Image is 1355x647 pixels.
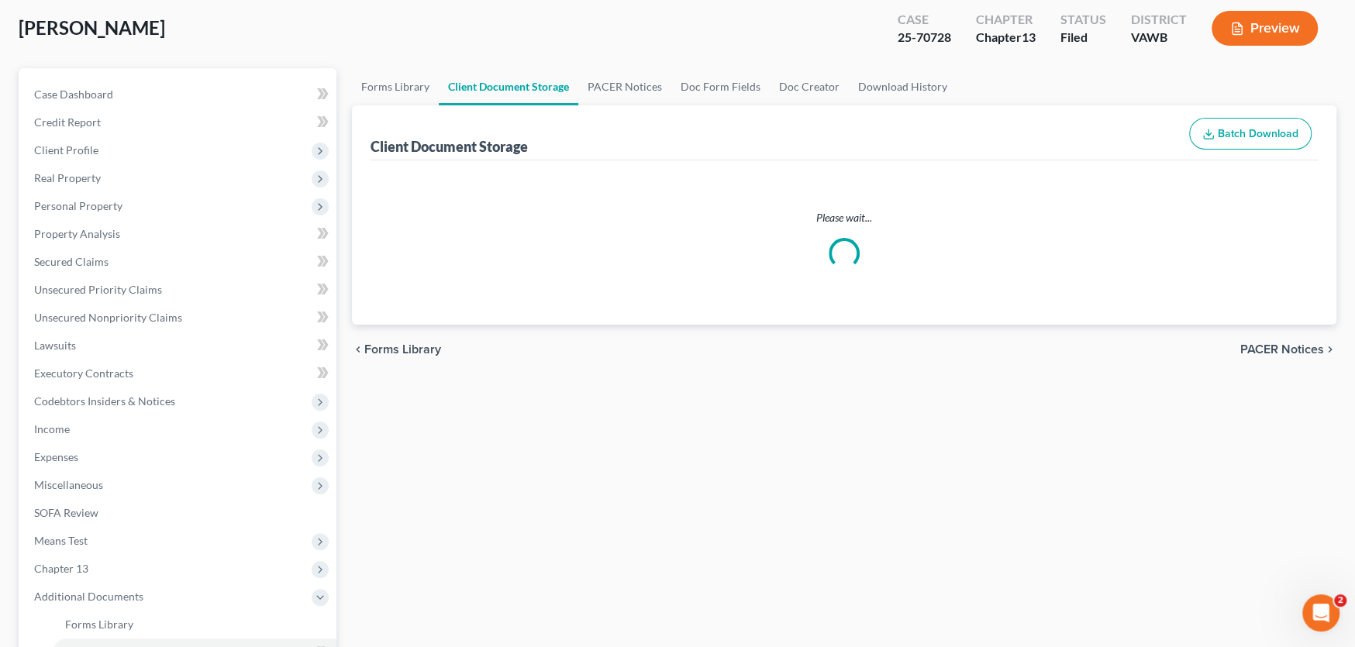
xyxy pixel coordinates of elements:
span: PACER Notices [1240,343,1324,356]
span: Unsecured Nonpriority Claims [34,311,182,324]
span: Client Profile [34,143,98,157]
span: Expenses [34,450,78,463]
span: Secured Claims [34,255,109,268]
span: Credit Report [34,115,101,129]
span: Means Test [34,534,88,547]
i: chevron_left [352,343,364,356]
a: Unsecured Priority Claims [22,276,336,304]
iframe: Intercom live chat [1302,594,1339,632]
span: Batch Download [1218,127,1298,140]
a: PACER Notices [578,68,671,105]
a: Forms Library [352,68,439,105]
div: District [1131,11,1187,29]
a: Client Document Storage [439,68,578,105]
button: chevron_left Forms Library [352,343,441,356]
a: Case Dashboard [22,81,336,108]
a: Lawsuits [22,332,336,360]
a: Credit Report [22,108,336,136]
span: Executory Contracts [34,367,133,380]
span: 2 [1334,594,1346,607]
button: Preview [1212,11,1318,46]
a: SOFA Review [22,499,336,527]
a: Forms Library [53,611,336,638]
i: chevron_right [1324,343,1336,356]
div: Status [1060,11,1106,29]
a: Doc Form Fields [671,68,770,105]
div: 25-70728 [898,29,951,46]
span: SOFA Review [34,506,98,519]
div: Case [898,11,951,29]
a: Secured Claims [22,248,336,276]
a: Download History [849,68,957,105]
span: Real Property [34,171,101,184]
div: Chapter [976,29,1036,46]
span: Personal Property [34,199,122,212]
span: Unsecured Priority Claims [34,283,162,296]
button: Batch Download [1189,118,1312,150]
button: PACER Notices chevron_right [1240,343,1336,356]
span: Additional Documents [34,590,143,603]
p: Please wait... [374,210,1315,225]
span: 13 [1022,29,1036,44]
span: [PERSON_NAME] [19,16,165,39]
span: Codebtors Insiders & Notices [34,394,175,408]
span: Lawsuits [34,339,76,352]
div: VAWB [1131,29,1187,46]
a: Unsecured Nonpriority Claims [22,304,336,332]
a: Doc Creator [770,68,849,105]
span: Forms Library [364,343,441,356]
div: Filed [1060,29,1106,46]
span: Property Analysis [34,227,120,240]
div: Chapter [976,11,1036,29]
div: Client Document Storage [371,137,528,156]
a: Executory Contracts [22,360,336,387]
span: Forms Library [65,618,133,631]
span: Miscellaneous [34,478,103,491]
span: Income [34,422,70,435]
a: Property Analysis [22,220,336,248]
span: Case Dashboard [34,88,113,101]
span: Chapter 13 [34,562,88,575]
